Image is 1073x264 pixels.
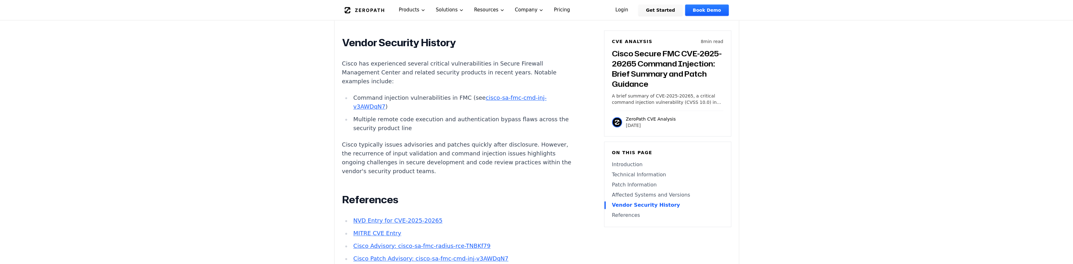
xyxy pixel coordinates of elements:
[612,93,723,105] p: A brief summary of CVE-2025-20265, a critical command injection vulnerability (CVSS 10.0) in Cisc...
[342,193,577,206] h2: References
[342,59,577,86] p: Cisco has experienced several critical vulnerabilities in Secure Firewall Management Center and r...
[612,38,652,45] h6: CVE Analysis
[626,122,676,129] p: [DATE]
[608,4,636,16] a: Login
[612,117,622,127] img: ZeroPath CVE Analysis
[353,217,442,224] a: NVD Entry for CVE-2025-20265
[612,201,723,209] a: Vendor Security History
[353,255,508,262] a: Cisco Patch Advisory: cisco-sa-fmc-cmd-inj-v3AWDqN7
[612,181,723,189] a: Patch Information
[612,211,723,219] a: References
[353,94,546,110] a: cisco-sa-fmc-cmd-inj-v3AWDqN7
[353,230,401,236] a: MITRE CVE Entry
[701,38,723,45] p: 8 min read
[612,171,723,179] a: Technical Information
[612,48,723,89] h3: Cisco Secure FMC CVE-2025-20265 Command Injection: Brief Summary and Patch Guidance
[685,4,728,16] a: Book Demo
[353,242,490,249] a: Cisco Advisory: cisco-sa-fmc-radius-rce-TNBKf79
[342,140,577,176] p: Cisco typically issues advisories and patches quickly after disclosure. However, the recurrence o...
[612,191,723,199] a: Affected Systems and Versions
[342,36,577,49] h2: Vendor Security History
[626,116,676,122] p: ZeroPath CVE Analysis
[612,149,723,156] h6: On this page
[638,4,683,16] a: Get Started
[351,93,577,111] li: Command injection vulnerabilities in FMC (see )
[612,161,723,168] a: Introduction
[351,115,577,133] li: Multiple remote code execution and authentication bypass flaws across the security product line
